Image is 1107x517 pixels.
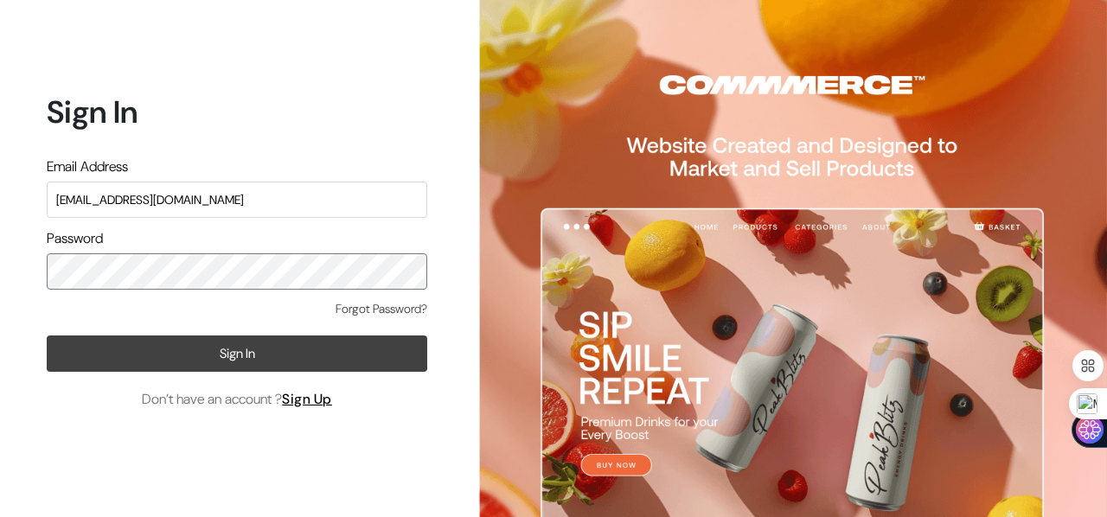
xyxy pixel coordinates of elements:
[142,389,332,410] span: Don’t have an account ?
[47,156,128,177] label: Email Address
[282,390,332,408] a: Sign Up
[47,93,427,131] h1: Sign In
[47,228,103,249] label: Password
[336,300,427,318] a: Forgot Password?
[47,335,427,372] button: Sign In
